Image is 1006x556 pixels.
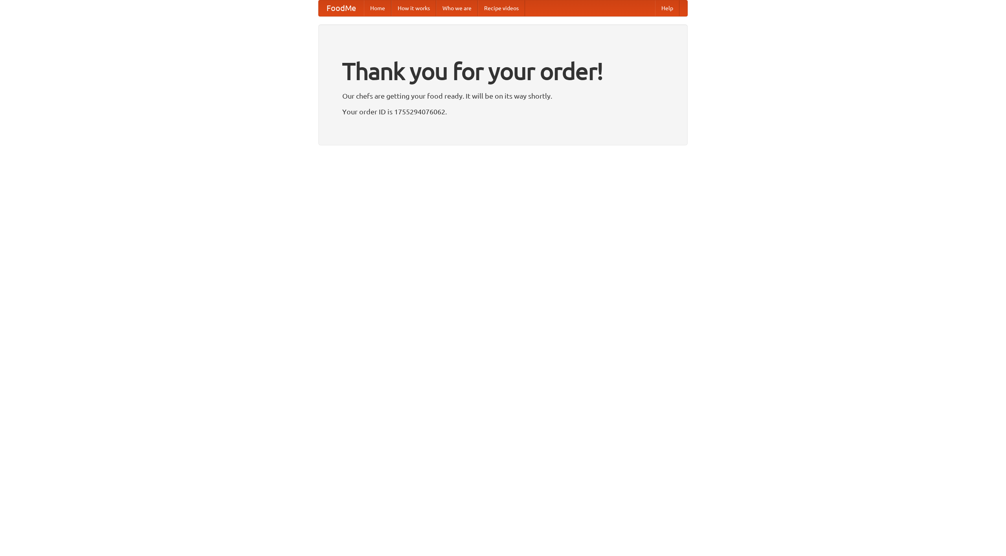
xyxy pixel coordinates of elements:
h1: Thank you for your order! [342,52,664,90]
a: Home [364,0,391,16]
p: Our chefs are getting your food ready. It will be on its way shortly. [342,90,664,102]
a: FoodMe [319,0,364,16]
a: Who we are [436,0,478,16]
p: Your order ID is 1755294076062. [342,106,664,117]
a: Recipe videos [478,0,525,16]
a: Help [655,0,679,16]
a: How it works [391,0,436,16]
